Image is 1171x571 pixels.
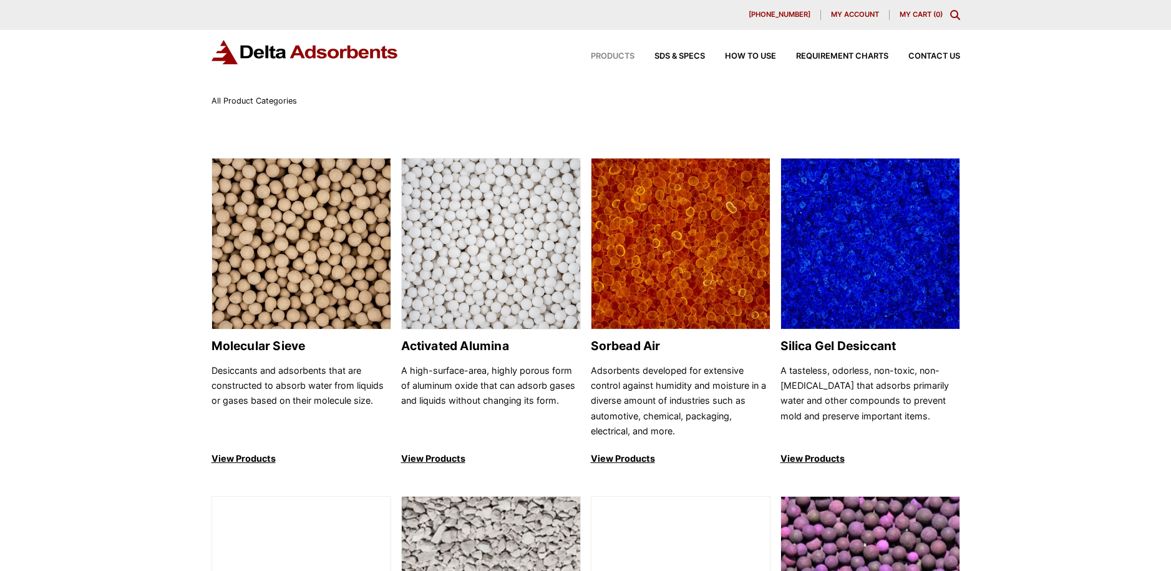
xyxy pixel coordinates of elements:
a: My Cart (0) [900,10,943,19]
h2: Molecular Sieve [211,339,391,353]
span: SDS & SPECS [654,52,705,61]
a: My account [821,10,890,20]
span: 0 [936,10,940,19]
span: [PHONE_NUMBER] [749,11,810,18]
p: View Products [780,451,960,466]
p: View Products [591,451,770,466]
div: Toggle Modal Content [950,10,960,20]
a: Sorbead Air Sorbead Air Adsorbents developed for extensive control against humidity and moisture ... [591,158,770,467]
a: Silica Gel Desiccant Silica Gel Desiccant A tasteless, odorless, non-toxic, non-[MEDICAL_DATA] th... [780,158,960,467]
h2: Activated Alumina [401,339,581,353]
a: Requirement Charts [776,52,888,61]
a: Contact Us [888,52,960,61]
span: Contact Us [908,52,960,61]
span: My account [831,11,879,18]
a: Activated Alumina Activated Alumina A high-surface-area, highly porous form of aluminum oxide tha... [401,158,581,467]
p: A high-surface-area, highly porous form of aluminum oxide that can adsorb gases and liquids witho... [401,363,581,439]
p: A tasteless, odorless, non-toxic, non-[MEDICAL_DATA] that adsorbs primarily water and other compo... [780,363,960,439]
a: Molecular Sieve Molecular Sieve Desiccants and adsorbents that are constructed to absorb water fr... [211,158,391,467]
img: Activated Alumina [402,159,580,330]
span: Products [591,52,634,61]
a: Products [571,52,634,61]
h2: Sorbead Air [591,339,770,353]
p: Desiccants and adsorbents that are constructed to absorb water from liquids or gases based on the... [211,363,391,439]
img: Molecular Sieve [212,159,391,330]
img: Delta Adsorbents [211,40,399,64]
a: [PHONE_NUMBER] [739,10,821,20]
a: SDS & SPECS [634,52,705,61]
img: Sorbead Air [591,159,770,330]
a: How to Use [705,52,776,61]
p: Adsorbents developed for extensive control against humidity and moisture in a diverse amount of i... [591,363,770,439]
img: Silica Gel Desiccant [781,159,960,330]
span: Requirement Charts [796,52,888,61]
span: All Product Categories [211,96,297,105]
span: How to Use [725,52,776,61]
h2: Silica Gel Desiccant [780,339,960,353]
p: View Products [401,451,581,466]
p: View Products [211,451,391,466]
